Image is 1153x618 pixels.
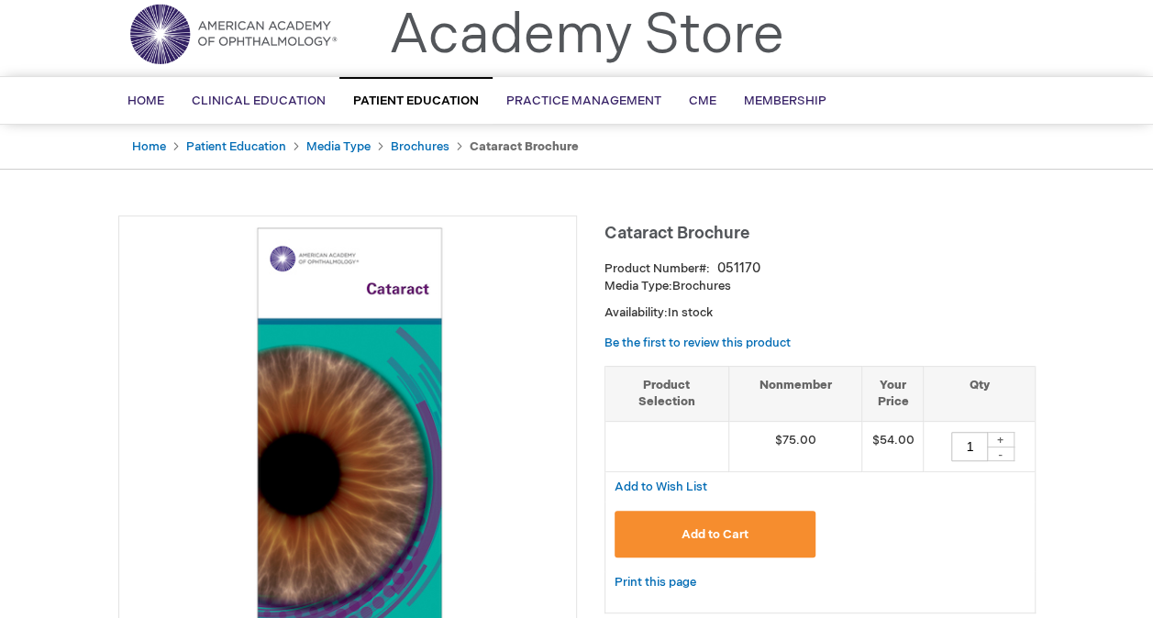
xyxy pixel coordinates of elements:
[186,139,286,154] a: Patient Education
[924,366,1035,421] th: Qty
[987,432,1014,447] div: +
[728,421,862,471] td: $75.00
[604,224,749,243] span: Cataract Brochure
[127,94,164,108] span: Home
[717,259,760,278] div: 051170
[951,432,988,461] input: Qty
[862,421,924,471] td: $54.00
[306,139,371,154] a: Media Type
[862,366,924,421] th: Your Price
[615,571,696,594] a: Print this page
[604,304,1036,322] p: Availability:
[391,139,449,154] a: Brochures
[389,3,784,69] a: Academy Store
[728,366,862,421] th: Nonmember
[615,511,816,557] button: Add to Cart
[132,139,166,154] a: Home
[506,94,661,108] span: Practice Management
[605,366,729,421] th: Product Selection
[192,94,326,108] span: Clinical Education
[615,479,707,494] a: Add to Wish List
[744,94,826,108] span: Membership
[682,527,748,542] span: Add to Cart
[470,139,579,154] strong: Cataract Brochure
[604,336,791,350] a: Be the first to review this product
[615,480,707,494] span: Add to Wish List
[987,447,1014,461] div: -
[668,305,713,320] span: In stock
[604,279,672,293] strong: Media Type:
[689,94,716,108] span: CME
[353,94,479,108] span: Patient Education
[604,278,1036,295] p: Brochures
[604,261,710,276] strong: Product Number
